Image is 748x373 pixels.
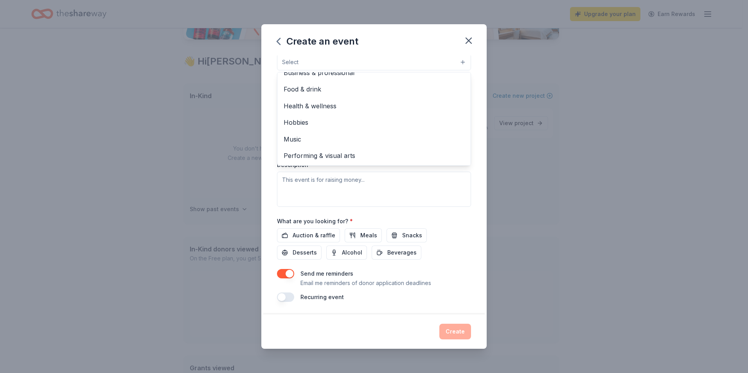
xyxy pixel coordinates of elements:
[277,54,471,70] button: Select
[284,151,464,161] span: Performing & visual arts
[284,68,464,78] span: Business & professional
[284,101,464,111] span: Health & wellness
[284,117,464,127] span: Hobbies
[284,134,464,144] span: Music
[284,84,464,94] span: Food & drink
[282,57,298,67] span: Select
[277,72,471,166] div: Select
